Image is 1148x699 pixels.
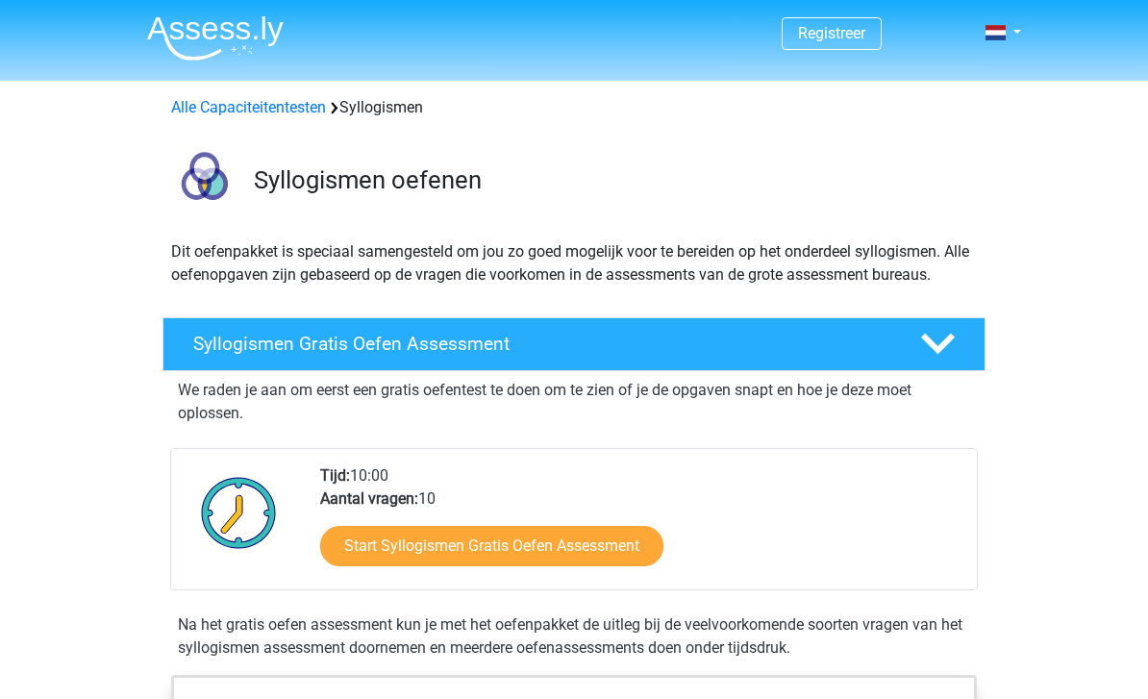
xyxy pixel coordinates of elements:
h4: Syllogismen Gratis Oefen Assessment [193,333,889,355]
h3: Syllogismen oefenen [254,165,970,195]
img: Klok [190,464,287,561]
div: Syllogismen [163,96,985,119]
a: Alle Capaciteitentesten [171,98,326,116]
b: Aantal vragen: [320,489,418,508]
div: 10:00 10 [306,464,976,589]
a: Syllogismen Gratis Oefen Assessment [155,317,993,371]
b: Tijd: [320,466,350,485]
p: Dit oefenpakket is speciaal samengesteld om jou zo goed mogelijk voor te bereiden op het onderdee... [171,240,977,287]
a: Registreer [798,24,865,42]
img: syllogismen [163,142,245,224]
p: We raden je aan om eerst een gratis oefentest te doen om te zien of je de opgaven snapt en hoe je... [178,379,970,425]
a: Start Syllogismen Gratis Oefen Assessment [320,526,663,566]
img: Assessly [147,15,284,61]
div: Na het gratis oefen assessment kun je met het oefenpakket de uitleg bij de veelvoorkomende soorte... [170,613,978,660]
